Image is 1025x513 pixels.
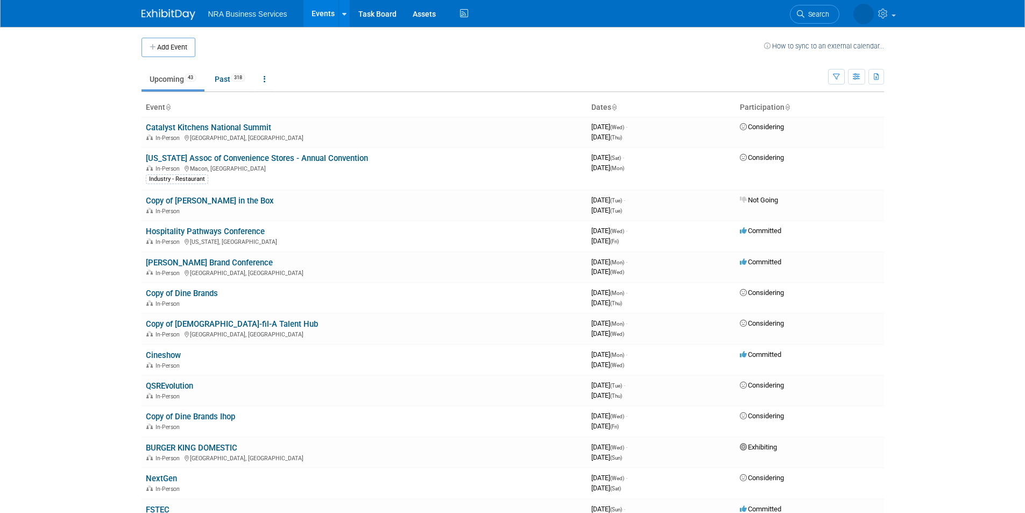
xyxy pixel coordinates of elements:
span: - [626,350,627,359]
span: In-Person [155,424,183,431]
span: [DATE] [591,237,619,245]
span: [DATE] [591,443,627,451]
span: In-Person [155,208,183,215]
span: Search [804,10,829,18]
span: - [626,123,627,131]
a: Cineshow [146,350,181,360]
span: [DATE] [591,164,624,172]
span: - [626,474,627,482]
span: [DATE] [591,350,627,359]
span: (Mon) [610,165,624,171]
span: (Thu) [610,393,622,399]
span: [DATE] [591,329,624,338]
span: (Wed) [610,475,624,481]
a: Copy of Dine Brands [146,289,218,298]
span: - [626,227,627,235]
a: How to sync to an external calendar... [764,42,884,50]
img: In-Person Event [146,165,153,171]
img: In-Person Event [146,486,153,491]
img: ExhibitDay [142,9,195,20]
span: 43 [185,74,196,82]
span: [DATE] [591,133,622,141]
span: In-Person [155,300,183,307]
span: [DATE] [591,289,627,297]
span: (Wed) [610,362,624,368]
div: [GEOGRAPHIC_DATA], [GEOGRAPHIC_DATA] [146,133,583,142]
span: - [624,196,625,204]
img: Scott Anderson [853,4,874,24]
img: In-Person Event [146,455,153,460]
a: Sort by Participation Type [784,103,790,111]
span: [DATE] [591,412,627,420]
span: - [626,289,627,297]
span: (Tue) [610,383,622,389]
span: [DATE] [591,381,625,389]
span: In-Person [155,486,183,493]
span: (Mon) [610,352,624,358]
span: [DATE] [591,361,624,369]
span: (Thu) [610,135,622,140]
span: Considering [740,412,784,420]
span: (Fri) [610,424,619,430]
a: Past318 [207,69,253,89]
span: Considering [740,289,784,297]
span: Committed [740,258,781,266]
span: (Mon) [610,321,624,327]
a: Copy of [DEMOGRAPHIC_DATA]-fil-A Talent Hub [146,319,318,329]
a: [PERSON_NAME] Brand Conference [146,258,273,268]
span: Considering [740,319,784,327]
a: QSREvolution [146,381,193,391]
span: Not Going [740,196,778,204]
div: Industry - Restaurant [146,174,208,184]
img: In-Person Event [146,135,153,140]
span: Committed [740,227,781,235]
span: (Wed) [610,331,624,337]
span: (Tue) [610,208,622,214]
span: [DATE] [591,258,627,266]
span: In-Person [155,135,183,142]
a: BURGER KING DOMESTIC [146,443,237,453]
span: Considering [740,153,784,161]
span: [DATE] [591,299,622,307]
span: Considering [740,123,784,131]
a: Catalyst Kitchens National Summit [146,123,271,132]
img: In-Person Event [146,424,153,429]
span: (Thu) [610,300,622,306]
span: [DATE] [591,422,619,430]
span: (Sat) [610,486,621,491]
span: In-Person [155,165,183,172]
span: In-Person [155,362,183,369]
a: [US_STATE] Assoc of Convenience Stores - Annual Convention [146,153,368,163]
div: [GEOGRAPHIC_DATA], [GEOGRAPHIC_DATA] [146,268,583,277]
span: [DATE] [591,505,625,513]
span: 318 [231,74,245,82]
img: In-Person Event [146,362,153,368]
img: In-Person Event [146,331,153,336]
span: [DATE] [591,268,624,276]
th: Dates [587,99,736,117]
span: In-Person [155,270,183,277]
span: - [626,412,627,420]
span: (Fri) [610,238,619,244]
span: - [623,153,624,161]
span: [DATE] [591,391,622,399]
span: - [624,381,625,389]
th: Participation [736,99,884,117]
div: [GEOGRAPHIC_DATA], [GEOGRAPHIC_DATA] [146,329,583,338]
span: Considering [740,381,784,389]
span: (Mon) [610,290,624,296]
span: [DATE] [591,319,627,327]
div: [US_STATE], [GEOGRAPHIC_DATA] [146,237,583,245]
span: (Sun) [610,455,622,461]
span: NRA Business Services [208,10,287,18]
a: Sort by Event Name [165,103,171,111]
button: Add Event [142,38,195,57]
a: Sort by Start Date [611,103,617,111]
th: Event [142,99,587,117]
span: In-Person [155,331,183,338]
span: (Wed) [610,228,624,234]
span: (Wed) [610,445,624,451]
span: In-Person [155,393,183,400]
span: Exhibiting [740,443,777,451]
a: Copy of [PERSON_NAME] in the Box [146,196,274,206]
